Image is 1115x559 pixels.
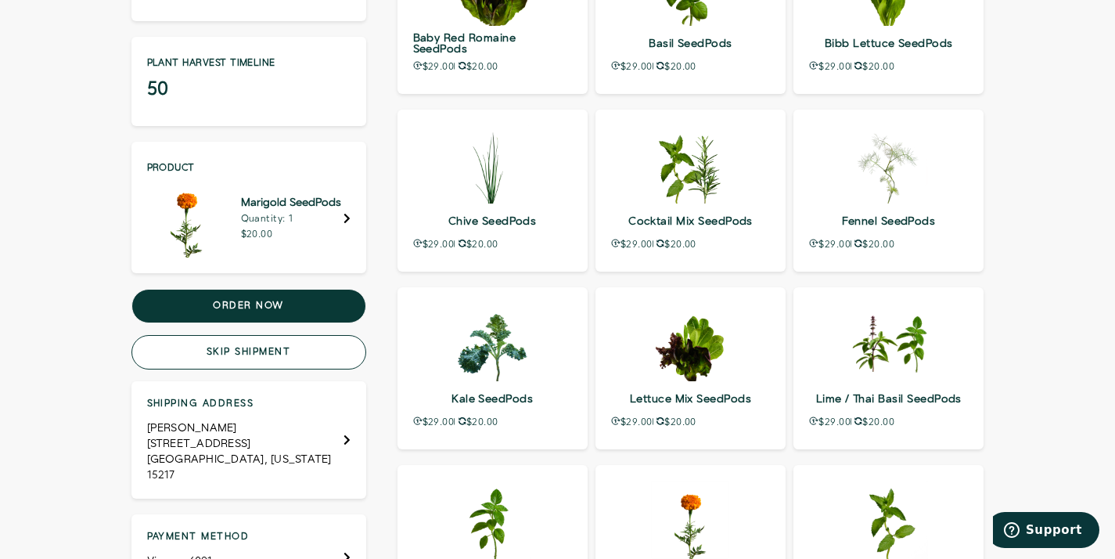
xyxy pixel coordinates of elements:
[131,381,366,499] div: Shipping address
[993,512,1099,551] iframe: Opens a widget where you can find more information
[453,481,531,559] img: lime-basil-seedpods
[413,61,572,72] p: $29.00 $20.00
[147,397,343,411] h4: Shipping address
[413,388,572,410] p: Kale SeedPods
[147,179,225,258] img: Marigold SeedPods
[241,230,341,240] p: $20.00
[850,481,928,559] img: mint-seedpods-2
[651,481,729,559] img: marigold-seedpods-2
[413,239,572,250] p: $29.00 $20.00
[611,61,770,72] p: $29.00 $20.00
[147,436,343,452] div: [STREET_ADDRESS]
[651,125,729,204] img: cocktail-mix-seedpods
[809,239,968,250] p: $29.00 $20.00
[147,530,250,544] h4: Payment method
[651,303,729,381] img: lettuce-mix-seedpods
[611,32,770,55] p: Basil SeedPods
[611,417,770,427] p: $29.00 $20.00
[850,125,928,204] img: fennel-seedpods-2
[809,32,968,55] p: Bibb Lettuce SeedPods
[413,417,572,427] p: $29.00 $20.00
[809,210,968,233] p: Fennel SeedPods
[809,388,968,410] p: Lime / Thai Basil SeedPods
[611,210,770,233] p: Cocktail Mix SeedPods
[147,420,343,436] div: [PERSON_NAME]
[850,303,928,381] img: herb-combo-seedpods
[413,210,572,233] p: Chive SeedPods
[131,335,366,370] button: Skip shipment
[241,215,341,224] p: Quantity: 1
[413,32,572,55] p: Baby Red Romaine SeedPods
[131,289,366,323] button: Order now
[147,164,351,173] p: Product
[147,452,343,483] div: [GEOGRAPHIC_DATA], [US_STATE] 15217
[131,142,366,273] div: Edit Product
[611,388,770,410] p: Lettuce Mix SeedPods
[241,197,341,208] h5: Marigold SeedPods
[809,61,968,72] p: $29.00 $20.00
[453,125,531,204] img: chive-seedpods-2
[453,303,531,381] img: kale-seedpods
[809,417,968,427] p: $29.00 $20.00
[611,239,770,250] p: $29.00 $20.00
